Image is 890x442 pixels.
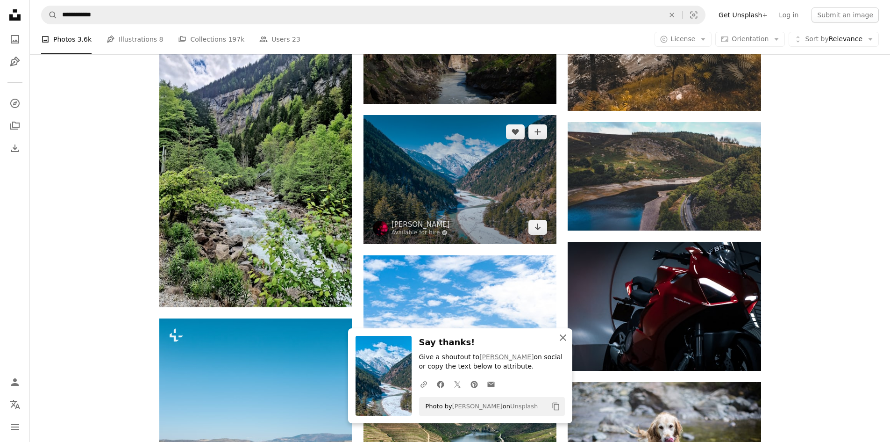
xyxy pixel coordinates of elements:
a: Available for hire [392,229,450,237]
a: Home — Unsplash [6,6,24,26]
span: Sort by [805,35,828,43]
button: Search Unsplash [42,6,57,24]
button: Language [6,395,24,414]
button: License [655,32,712,47]
a: Share on Facebook [432,375,449,393]
a: [PERSON_NAME] [479,354,534,361]
a: [PERSON_NAME] [392,220,450,229]
a: Collections [6,116,24,135]
a: Illustrations 8 [107,24,163,54]
a: Photos [6,30,24,49]
span: Photo by on [421,399,538,414]
span: Orientation [732,35,769,43]
button: Submit an image [812,7,879,22]
a: Illustrations [6,52,24,71]
button: Visual search [683,6,705,24]
a: red and black sports bike [568,302,761,311]
span: 197k [228,34,244,44]
a: Share over email [483,375,499,393]
p: Give a shoutout to on social or copy the text below to attribute. [419,353,565,372]
img: a river running through a lush green forest [159,50,352,307]
button: Clear [662,6,682,24]
form: Find visuals sitewide [41,6,705,24]
a: Share on Twitter [449,375,466,393]
a: Download [528,220,547,235]
img: an aerial view of a mountain with a river running through it [568,122,761,231]
span: 23 [292,34,300,44]
button: Copy to clipboard [548,399,564,414]
a: Get Unsplash+ [713,7,773,22]
button: Menu [6,418,24,436]
a: [PERSON_NAME] [452,403,503,410]
a: Log in / Sign up [6,373,24,391]
a: a view of a river in the middle of a mountain range [363,175,556,184]
a: Unsplash [510,403,538,410]
button: Add to Collection [528,124,547,139]
a: Log in [773,7,804,22]
span: Relevance [805,35,862,44]
img: red and black sports bike [568,242,761,370]
a: an aerial view of a mountain with a river running through it [568,172,761,181]
a: Users 23 [259,24,300,54]
img: a view of a river in the middle of a mountain range [363,115,556,244]
button: Orientation [715,32,785,47]
button: Like [506,124,525,139]
a: Explore [6,94,24,113]
a: Download History [6,139,24,158]
span: 8 [159,34,164,44]
span: License [671,35,696,43]
a: Collections 197k [178,24,244,54]
button: Sort byRelevance [789,32,879,47]
a: a river running through a lush green forest [159,174,352,182]
a: Share on Pinterest [466,375,483,393]
img: Go to Anuj Rawat's profile [373,221,388,236]
h3: Say thanks! [419,336,565,349]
